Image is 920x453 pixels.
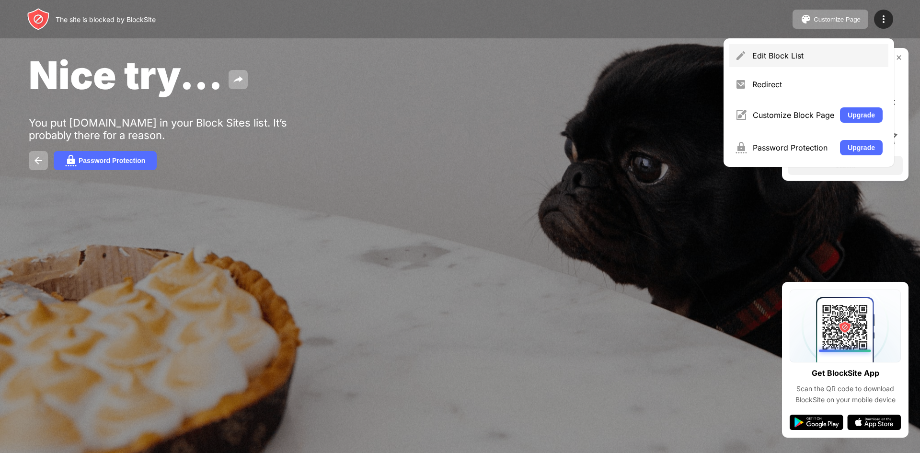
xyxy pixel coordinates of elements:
[814,16,861,23] div: Customize Page
[29,116,325,141] div: You put [DOMAIN_NAME] in your Block Sites list. It’s probably there for a reason.
[29,52,223,98] span: Nice try...
[840,107,883,123] button: Upgrade
[27,8,50,31] img: header-logo.svg
[79,157,145,164] div: Password Protection
[33,155,44,166] img: back.svg
[735,109,747,121] img: menu-customize.svg
[790,415,843,430] img: google-play.svg
[800,13,812,25] img: pallet.svg
[753,110,834,120] div: Customize Block Page
[735,142,747,153] img: menu-password.svg
[895,54,903,61] img: rate-us-close.svg
[790,383,901,405] div: Scan the QR code to download BlockSite on your mobile device
[840,140,883,155] button: Upgrade
[790,290,901,362] img: qrcode.svg
[752,51,883,60] div: Edit Block List
[56,15,156,23] div: The site is blocked by BlockSite
[735,50,747,61] img: menu-pencil.svg
[735,79,747,90] img: menu-redirect.svg
[793,10,868,29] button: Customize Page
[232,74,244,85] img: share.svg
[65,155,77,166] img: password.svg
[812,366,879,380] div: Get BlockSite App
[878,13,889,25] img: menu-icon.svg
[753,143,834,152] div: Password Protection
[847,415,901,430] img: app-store.svg
[54,151,157,170] button: Password Protection
[752,80,883,89] div: Redirect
